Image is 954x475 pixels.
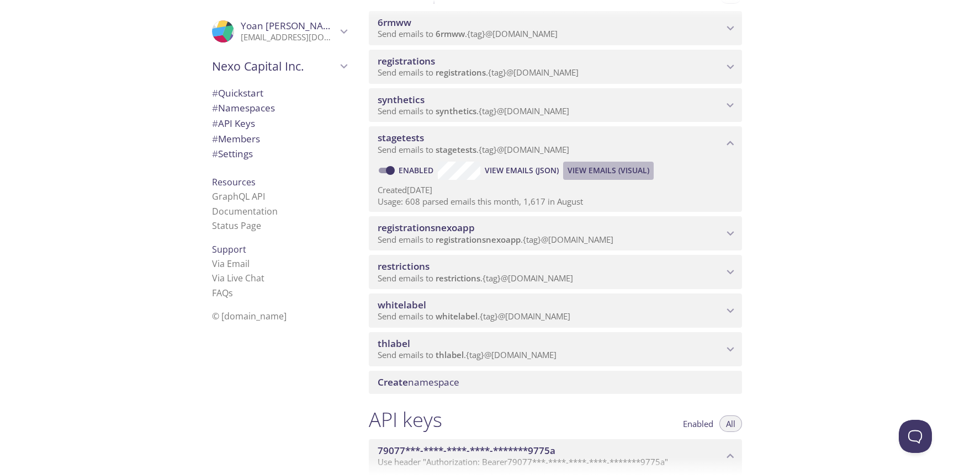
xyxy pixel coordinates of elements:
[369,126,742,161] div: stagetests namespace
[212,272,264,284] a: Via Live Chat
[212,190,265,202] a: GraphQL API
[369,371,742,394] div: Create namespace
[676,415,720,432] button: Enabled
[436,349,464,360] span: thlabel
[212,147,218,160] span: #
[369,332,742,366] div: thlabel namespace
[378,131,424,144] span: stagetests
[212,258,250,270] a: Via Email
[369,50,742,84] div: registrations namespace
[378,28,558,39] span: Send emails to . {tag} @[DOMAIN_NAME]
[436,311,478,322] span: whitelabel
[212,287,233,299] a: FAQ
[480,162,563,179] button: View Emails (JSON)
[212,147,253,160] span: Settings
[369,88,742,122] div: synthetics namespace
[378,273,573,284] span: Send emails to . {tag} @[DOMAIN_NAME]
[369,11,742,45] div: 6rmww namespace
[203,52,356,81] div: Nexo Capital Inc.
[378,311,570,322] span: Send emails to . {tag} @[DOMAIN_NAME]
[203,100,356,116] div: Namespaces
[378,298,426,311] span: whitelabel
[212,243,246,255] span: Support
[378,196,733,207] p: Usage: 608 parsed emails this month, 1,617 in August
[229,287,233,299] span: s
[203,13,356,50] div: Yoan Ivanov
[719,415,742,432] button: All
[212,132,260,145] span: Members
[212,176,256,188] span: Resources
[378,376,459,388] span: namespace
[212,310,287,322] span: © [DOMAIN_NAME]
[378,376,408,388] span: Create
[436,67,486,78] span: registrations
[378,184,733,196] p: Created [DATE]
[436,273,480,284] span: restrictions
[212,132,218,145] span: #
[203,86,356,101] div: Quickstart
[203,146,356,162] div: Team Settings
[212,117,255,130] span: API Keys
[212,102,275,114] span: Namespaces
[568,164,649,177] span: View Emails (Visual)
[378,260,430,273] span: restrictions
[378,144,569,155] span: Send emails to . {tag} @[DOMAIN_NAME]
[378,93,425,106] span: synthetics
[212,117,218,130] span: #
[203,131,356,147] div: Members
[378,221,475,234] span: registrationsnexoapp
[212,220,261,232] a: Status Page
[369,293,742,328] div: whitelabel namespace
[241,19,340,32] span: Yoan [PERSON_NAME]
[378,16,411,29] span: 6rmww
[899,420,932,453] iframe: Help Scout Beacon - Open
[563,162,654,179] button: View Emails (Visual)
[212,87,263,99] span: Quickstart
[212,87,218,99] span: #
[378,55,435,67] span: registrations
[369,216,742,250] div: registrationsnexoapp namespace
[378,105,569,116] span: Send emails to . {tag} @[DOMAIN_NAME]
[378,337,410,350] span: thlabel
[436,234,521,245] span: registrationsnexoapp
[436,28,465,39] span: 6rmww
[369,255,742,289] div: restrictions namespace
[212,58,337,74] span: Nexo Capital Inc.
[212,205,278,217] a: Documentation
[397,165,438,175] a: Enabled
[203,116,356,131] div: API Keys
[241,32,337,43] p: [EMAIL_ADDRESS][DOMAIN_NAME]
[378,67,579,78] span: Send emails to . {tag} @[DOMAIN_NAME]
[212,102,218,114] span: #
[369,407,442,432] h1: API keys
[378,349,556,360] span: Send emails to . {tag} @[DOMAIN_NAME]
[378,234,613,245] span: Send emails to . {tag} @[DOMAIN_NAME]
[436,105,476,116] span: synthetics
[436,144,476,155] span: stagetests
[485,164,559,177] span: View Emails (JSON)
